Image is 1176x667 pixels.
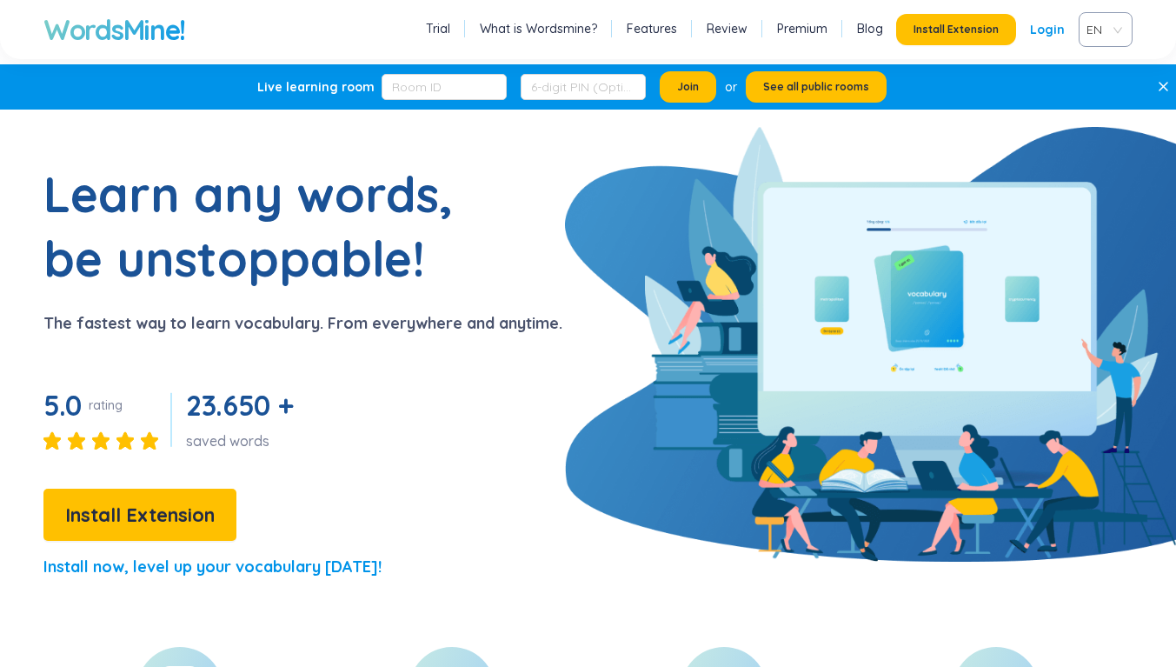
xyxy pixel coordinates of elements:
[43,388,82,423] span: 5.0
[660,71,716,103] button: Join
[382,74,507,100] input: Room ID
[65,500,215,530] span: Install Extension
[186,431,300,450] div: saved words
[43,489,236,541] button: Install Extension
[1030,14,1065,45] a: Login
[627,20,677,37] a: Features
[43,555,382,579] p: Install now, level up your vocabulary [DATE]!
[43,311,562,336] p: The fastest way to learn vocabulary. From everywhere and anytime.
[43,162,478,290] h1: Learn any words, be unstoppable!
[186,388,293,423] span: 23.650 +
[777,20,827,37] a: Premium
[914,23,999,37] span: Install Extension
[763,80,869,94] span: See all public rooms
[857,20,883,37] a: Blog
[480,20,597,37] a: What is Wordsmine?
[725,77,737,97] div: or
[426,20,450,37] a: Trial
[677,80,699,94] span: Join
[896,14,1016,45] button: Install Extension
[89,397,123,414] div: rating
[1086,17,1118,43] span: VIE
[257,78,375,96] div: Live learning room
[707,20,747,37] a: Review
[43,508,236,525] a: Install Extension
[43,12,185,47] a: WordsMine!
[521,74,646,100] input: 6-digit PIN (Optional)
[746,71,887,103] button: See all public rooms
